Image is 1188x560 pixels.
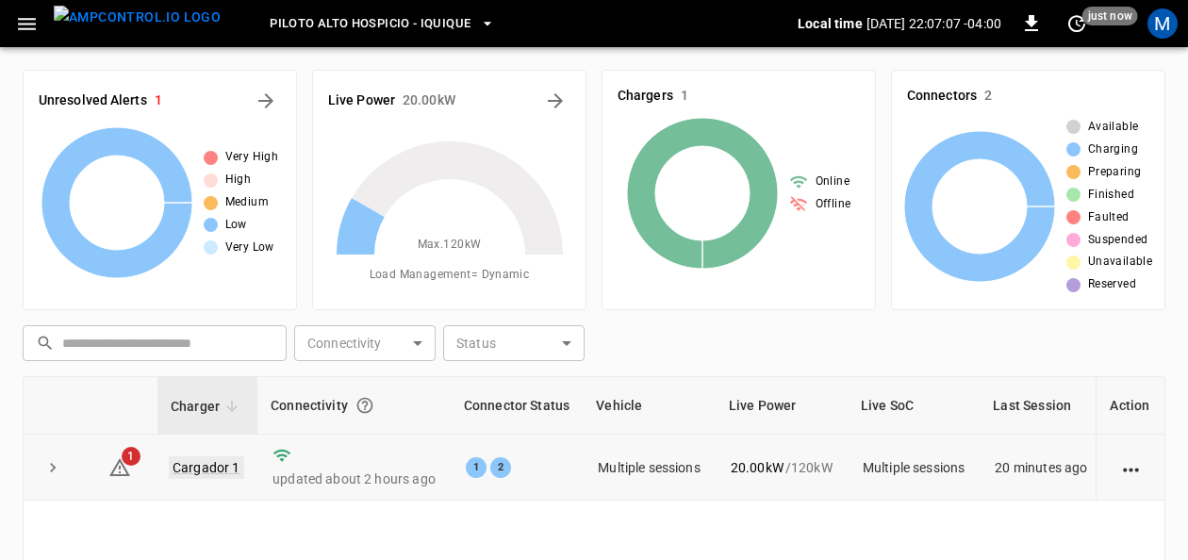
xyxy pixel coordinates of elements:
[171,395,244,418] span: Charger
[418,236,482,255] span: Max. 120 kW
[816,173,850,191] span: Online
[1088,163,1142,182] span: Preparing
[1088,140,1138,159] span: Charging
[1082,7,1138,25] span: just now
[980,435,1102,501] td: 20 minutes ago
[731,458,784,477] p: 20.00 kW
[225,193,269,212] span: Medium
[980,377,1102,435] th: Last Session
[251,86,281,116] button: All Alerts
[984,86,992,107] h6: 2
[54,6,221,29] img: ampcontrol.io logo
[108,458,131,473] a: 1
[1088,231,1148,250] span: Suspended
[490,457,511,478] div: 2
[1088,275,1136,294] span: Reserved
[272,469,436,488] p: updated about 2 hours ago
[39,91,147,111] h6: Unresolved Alerts
[731,458,833,477] div: / 120 kW
[1096,377,1164,435] th: Action
[1119,458,1143,477] div: action cell options
[270,13,470,35] span: Piloto Alto Hospicio - Iquique
[1147,8,1178,39] div: profile-icon
[681,86,688,107] h6: 1
[540,86,570,116] button: Energy Overview
[1088,186,1134,205] span: Finished
[169,456,244,479] a: Cargador 1
[798,14,863,33] p: Local time
[716,377,848,435] th: Live Power
[225,216,247,235] span: Low
[618,86,673,107] h6: Chargers
[907,86,977,107] h6: Connectors
[866,14,1001,33] p: [DATE] 22:07:07 -04:00
[583,377,716,435] th: Vehicle
[451,377,583,435] th: Connector Status
[848,435,981,501] td: Multiple sessions
[848,377,981,435] th: Live SoC
[1062,8,1092,39] button: set refresh interval
[348,388,382,422] button: Connection between the charger and our software.
[225,171,252,189] span: High
[271,388,437,422] div: Connectivity
[1088,118,1139,137] span: Available
[262,6,503,42] button: Piloto Alto Hospicio - Iquique
[39,453,67,482] button: expand row
[328,91,395,111] h6: Live Power
[583,435,716,501] td: Multiple sessions
[816,195,851,214] span: Offline
[225,148,279,167] span: Very High
[122,447,140,466] span: 1
[403,91,455,111] h6: 20.00 kW
[155,91,162,111] h6: 1
[370,266,530,285] span: Load Management = Dynamic
[1088,253,1152,272] span: Unavailable
[466,457,487,478] div: 1
[1088,208,1130,227] span: Faulted
[225,239,274,257] span: Very Low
